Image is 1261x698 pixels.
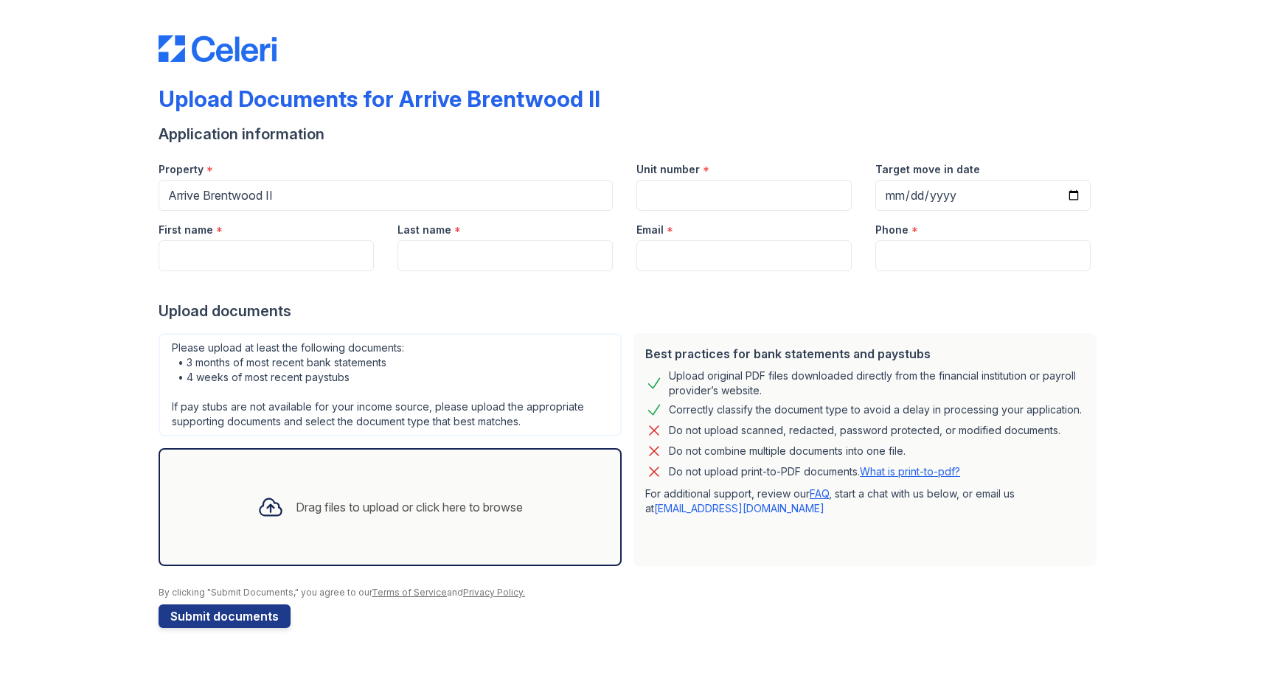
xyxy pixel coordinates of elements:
[669,422,1060,439] div: Do not upload scanned, redacted, password protected, or modified documents.
[159,162,204,177] label: Property
[159,35,277,62] img: CE_Logo_Blue-a8612792a0a2168367f1c8372b55b34899dd931a85d93a1a3d3e32e68fde9ad4.png
[159,124,1102,144] div: Application information
[860,465,960,478] a: What is print-to-pdf?
[159,333,622,436] div: Please upload at least the following documents: • 3 months of most recent bank statements • 4 wee...
[159,587,1102,598] div: By clicking "Submit Documents," you agree to our and
[810,487,829,500] a: FAQ
[159,604,291,628] button: Submit documents
[463,587,525,598] a: Privacy Policy.
[875,162,980,177] label: Target move in date
[296,498,523,516] div: Drag files to upload or click here to browse
[159,223,213,237] label: First name
[636,162,700,177] label: Unit number
[159,85,600,112] div: Upload Documents for Arrive Brentwood II
[372,587,447,598] a: Terms of Service
[645,486,1085,516] p: For additional support, review our , start a chat with us below, or email us at
[397,223,451,237] label: Last name
[875,223,909,237] label: Phone
[669,464,960,479] p: Do not upload print-to-PDF documents.
[159,301,1102,321] div: Upload documents
[669,442,906,460] div: Do not combine multiple documents into one file.
[636,223,664,237] label: Email
[669,369,1085,398] div: Upload original PDF files downloaded directly from the financial institution or payroll provider’...
[669,401,1082,419] div: Correctly classify the document type to avoid a delay in processing your application.
[645,345,1085,363] div: Best practices for bank statements and paystubs
[654,502,824,514] a: [EMAIL_ADDRESS][DOMAIN_NAME]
